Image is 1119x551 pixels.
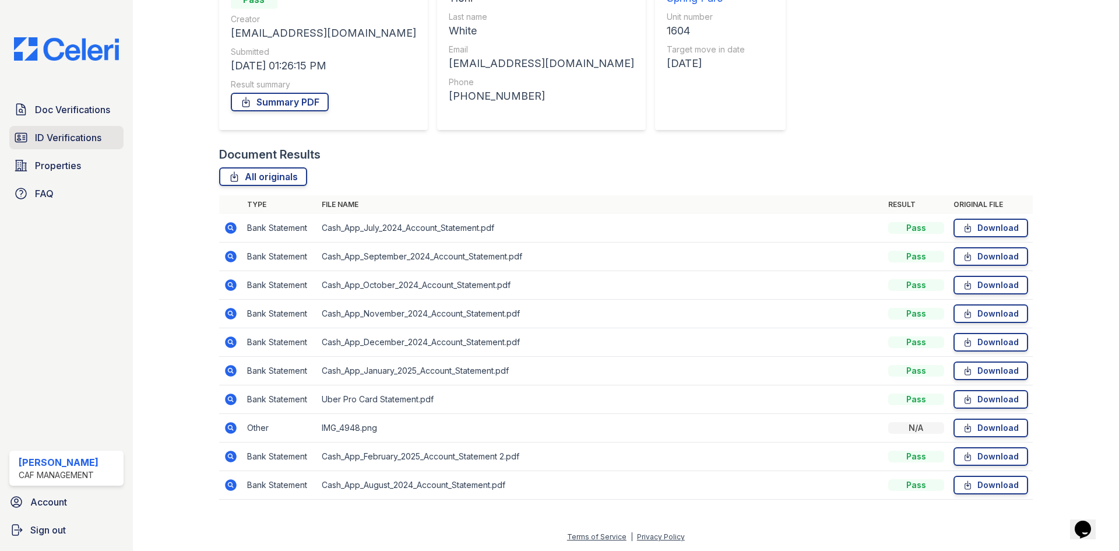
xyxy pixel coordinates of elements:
a: All originals [219,167,307,186]
span: Doc Verifications [35,103,110,117]
div: N/A [888,422,944,434]
td: Uber Pro Card Statement.pdf [317,385,884,414]
td: Cash_App_November_2024_Account_Statement.pdf [317,300,884,328]
a: Download [953,419,1028,437]
a: Download [953,362,1028,380]
td: Bank Statement [242,357,317,385]
div: [EMAIL_ADDRESS][DOMAIN_NAME] [231,25,416,41]
td: Cash_App_December_2024_Account_Statement.pdf [317,328,884,357]
td: Cash_App_August_2024_Account_Statement.pdf [317,471,884,500]
td: Bank Statement [242,443,317,471]
div: Pass [888,279,944,291]
td: Cash_App_July_2024_Account_Statement.pdf [317,214,884,243]
iframe: chat widget [1070,504,1107,539]
a: Doc Verifications [9,98,124,121]
a: FAQ [9,182,124,205]
td: Other [242,414,317,443]
a: Properties [9,154,124,177]
div: Pass [888,308,944,320]
td: Bank Statement [242,243,317,271]
div: Pass [888,479,944,491]
a: Download [953,390,1028,409]
td: Bank Statement [242,385,317,414]
td: Bank Statement [242,471,317,500]
a: Download [953,219,1028,237]
span: Sign out [30,523,66,537]
span: FAQ [35,187,54,201]
div: Pass [888,394,944,405]
td: IMG_4948.png [317,414,884,443]
div: Pass [888,451,944,462]
td: Bank Statement [242,328,317,357]
div: Submitted [231,46,416,58]
div: Result summary [231,79,416,90]
div: CAF Management [19,469,98,481]
div: | [631,532,633,541]
td: Bank Statement [242,214,317,243]
a: Download [953,304,1028,323]
td: Bank Statement [242,271,317,300]
div: Unit number [667,11,745,23]
a: Download [953,476,1028,494]
th: File name [317,195,884,214]
span: Account [30,495,67,509]
a: ID Verifications [9,126,124,149]
th: Original file [949,195,1033,214]
a: Download [953,276,1028,294]
div: Last name [449,11,634,23]
a: Sign out [5,518,128,542]
div: Creator [231,13,416,25]
td: Bank Statement [242,300,317,328]
span: Properties [35,159,81,173]
img: CE_Logo_Blue-a8612792a0a2168367f1c8372b55b34899dd931a85d93a1a3d3e32e68fde9ad4.png [5,37,128,61]
div: Target move in date [667,44,745,55]
div: Email [449,44,634,55]
a: Summary PDF [231,93,329,111]
div: [DATE] 01:26:15 PM [231,58,416,74]
div: Pass [888,365,944,377]
div: Phone [449,76,634,88]
td: Cash_App_October_2024_Account_Statement.pdf [317,271,884,300]
div: [DATE] [667,55,745,72]
a: Download [953,247,1028,266]
th: Result [884,195,949,214]
div: Pass [888,222,944,234]
div: [PERSON_NAME] [19,455,98,469]
a: Download [953,447,1028,466]
div: [PHONE_NUMBER] [449,88,634,104]
div: [EMAIL_ADDRESS][DOMAIN_NAME] [449,55,634,72]
a: Account [5,490,128,514]
div: Pass [888,336,944,348]
td: Cash_App_February_2025_Account_Statement 2.pdf [317,443,884,471]
th: Type [242,195,317,214]
a: Terms of Service [567,532,627,541]
div: Pass [888,251,944,262]
a: Privacy Policy [637,532,685,541]
td: Cash_App_September_2024_Account_Statement.pdf [317,243,884,271]
div: 1604 [667,23,745,39]
a: Download [953,333,1028,352]
span: ID Verifications [35,131,101,145]
div: White [449,23,634,39]
td: Cash_App_January_2025_Account_Statement.pdf [317,357,884,385]
div: Document Results [219,146,321,163]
